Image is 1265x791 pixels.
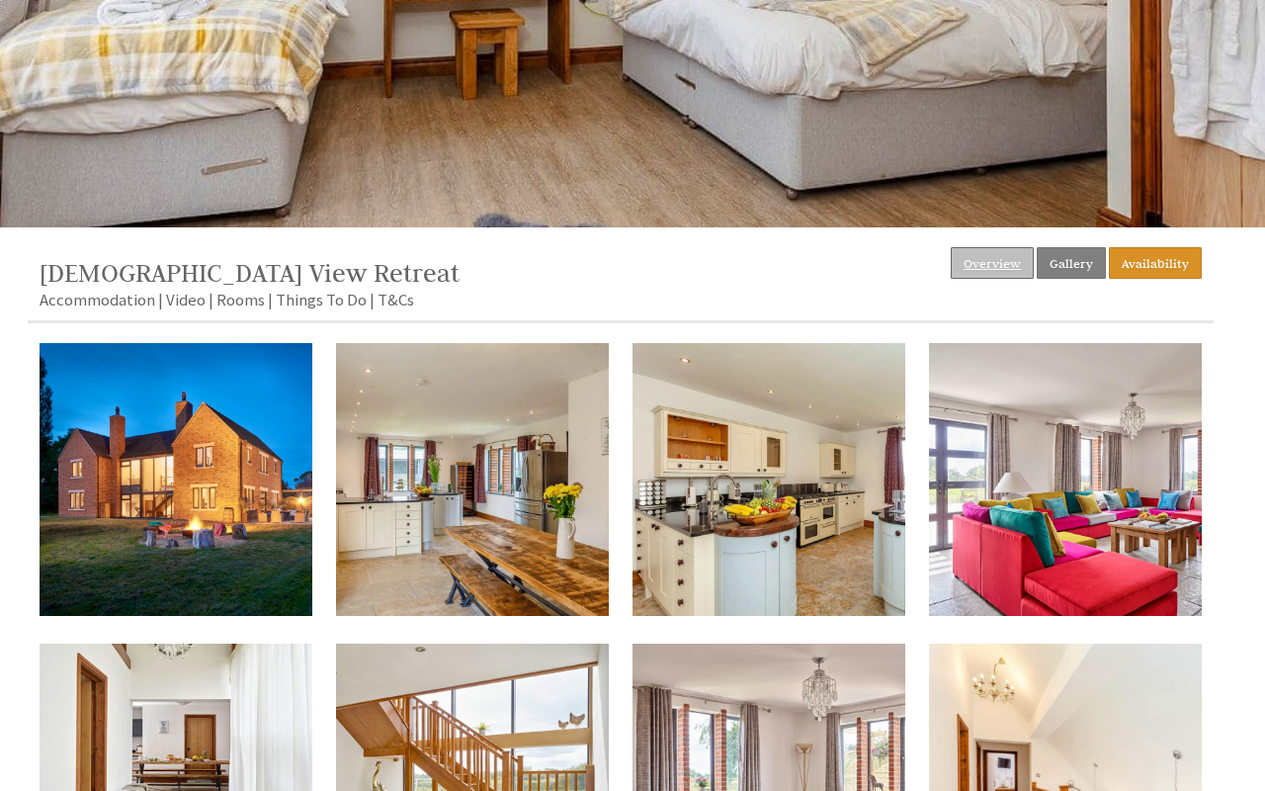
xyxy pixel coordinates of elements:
[40,289,155,310] a: Accommodation
[1109,247,1202,279] a: Availability
[166,289,206,310] a: Video
[276,289,367,310] a: Things To Do
[40,343,312,616] img: External retreat
[336,343,609,616] img: Kitchen/Dining area
[40,257,460,289] a: [DEMOGRAPHIC_DATA] View Retreat
[1037,247,1106,279] a: Gallery
[929,343,1202,616] img: Living space full sky package with a large log fire
[378,289,414,310] a: T&Cs
[951,247,1034,279] a: Overview
[632,343,905,616] img: Prosecco on arrival for all our guests
[216,289,265,310] a: Rooms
